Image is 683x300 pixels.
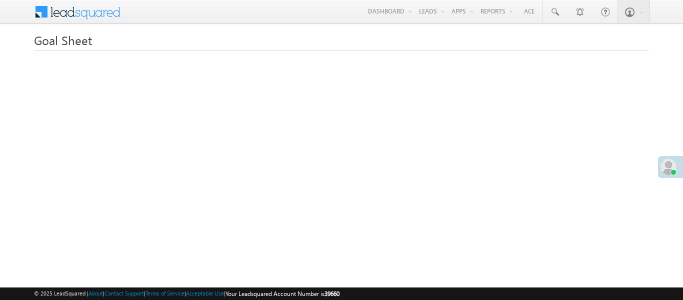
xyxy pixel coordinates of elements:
a: Terms of Service [145,290,184,296]
span: 39660 [324,290,339,297]
a: Contact Support [104,290,144,296]
span: Goal Sheet [34,32,92,48]
span: © 2025 LeadSquared | | | | | [34,289,339,298]
a: About [88,290,103,296]
span: Your Leadsquared Account Number is [225,290,339,297]
a: Acceptable Use [186,290,224,296]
